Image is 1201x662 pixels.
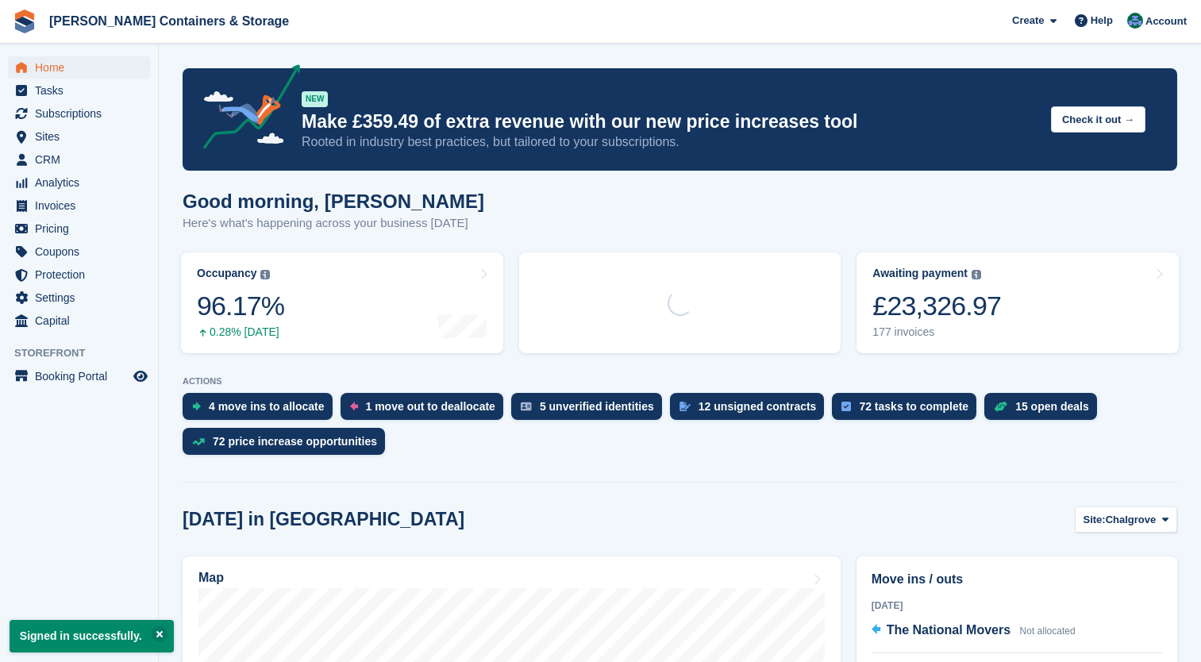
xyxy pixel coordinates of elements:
span: Capital [35,310,130,332]
a: [PERSON_NAME] Containers & Storage [43,8,295,34]
img: Ricky Sanmarco [1127,13,1143,29]
span: Help [1091,13,1113,29]
a: menu [8,171,150,194]
a: 1 move out to deallocate [341,393,511,428]
img: task-75834270c22a3079a89374b754ae025e5fb1db73e45f91037f5363f120a921f8.svg [841,402,851,411]
a: The National Movers Not allocated [872,621,1076,641]
div: Occupancy [197,267,256,280]
a: menu [8,79,150,102]
img: contract_signature_icon-13c848040528278c33f63329250d36e43548de30e8caae1d1a13099fd9432cc5.svg [679,402,691,411]
h2: Move ins / outs [872,570,1162,589]
h2: Map [198,571,224,585]
a: menu [8,217,150,240]
div: 177 invoices [872,325,1001,339]
img: icon-info-grey-7440780725fd019a000dd9b08b2336e03edf1995a4989e88bcd33f0948082b44.svg [260,270,270,279]
div: 96.17% [197,290,284,322]
div: 72 price increase opportunities [213,435,377,448]
span: Account [1145,13,1187,29]
a: menu [8,102,150,125]
button: Site: Chalgrove [1075,506,1178,533]
span: Tasks [35,79,130,102]
span: Booking Portal [35,365,130,387]
a: 12 unsigned contracts [670,393,833,428]
div: 4 move ins to allocate [209,400,325,413]
p: Signed in successfully. [10,620,174,652]
a: 72 price increase opportunities [183,428,393,463]
a: menu [8,365,150,387]
a: Preview store [131,367,150,386]
span: Invoices [35,194,130,217]
div: 15 open deals [1015,400,1089,413]
a: menu [8,241,150,263]
span: Storefront [14,345,158,361]
p: Here's what's happening across your business [DATE] [183,214,484,233]
span: Protection [35,264,130,286]
a: menu [8,148,150,171]
a: Occupancy 96.17% 0.28% [DATE] [181,252,503,353]
a: Awaiting payment £23,326.97 177 invoices [856,252,1179,353]
div: 12 unsigned contracts [699,400,817,413]
p: Make £359.49 of extra revenue with our new price increases tool [302,110,1038,133]
span: Site: [1084,512,1106,528]
a: 15 open deals [984,393,1105,428]
span: Pricing [35,217,130,240]
a: menu [8,287,150,309]
div: NEW [302,91,328,107]
div: 5 unverified identities [540,400,654,413]
div: £23,326.97 [872,290,1001,322]
p: ACTIONS [183,376,1177,387]
span: Analytics [35,171,130,194]
span: Not allocated [1020,625,1076,637]
a: 5 unverified identities [511,393,670,428]
div: Awaiting payment [872,267,968,280]
img: icon-info-grey-7440780725fd019a000dd9b08b2336e03edf1995a4989e88bcd33f0948082b44.svg [972,270,981,279]
span: The National Movers [887,623,1010,637]
span: Settings [35,287,130,309]
span: Sites [35,125,130,148]
div: [DATE] [872,598,1162,613]
span: CRM [35,148,130,171]
div: 72 tasks to complete [859,400,968,413]
div: 0.28% [DATE] [197,325,284,339]
a: 72 tasks to complete [832,393,984,428]
span: Create [1012,13,1044,29]
a: menu [8,264,150,286]
img: price-adjustments-announcement-icon-8257ccfd72463d97f412b2fc003d46551f7dbcb40ab6d574587a9cd5c0d94... [190,64,301,155]
a: 4 move ins to allocate [183,393,341,428]
a: menu [8,194,150,217]
h1: Good morning, [PERSON_NAME] [183,191,484,212]
img: move_ins_to_allocate_icon-fdf77a2bb77ea45bf5b3d319d69a93e2d87916cf1d5bf7949dd705db3b84f3ca.svg [192,402,201,411]
button: Check it out → [1051,106,1145,133]
span: Subscriptions [35,102,130,125]
img: price_increase_opportunities-93ffe204e8149a01c8c9dc8f82e8f89637d9d84a8eef4429ea346261dce0b2c0.svg [192,438,205,445]
p: Rooted in industry best practices, but tailored to your subscriptions. [302,133,1038,151]
img: move_outs_to_deallocate_icon-f764333ba52eb49d3ac5e1228854f67142a1ed5810a6f6cc68b1a99e826820c5.svg [350,402,358,411]
span: Home [35,56,130,79]
div: 1 move out to deallocate [366,400,495,413]
img: stora-icon-8386f47178a22dfd0bd8f6a31ec36ba5ce8667c1dd55bd0f319d3a0aa187defe.svg [13,10,37,33]
a: menu [8,310,150,332]
img: deal-1b604bf984904fb50ccaf53a9ad4b4a5d6e5aea283cecdc64d6e3604feb123c2.svg [994,401,1007,412]
a: menu [8,56,150,79]
span: Chalgrove [1106,512,1157,528]
span: Coupons [35,241,130,263]
h2: [DATE] in [GEOGRAPHIC_DATA] [183,509,464,530]
a: menu [8,125,150,148]
img: verify_identity-adf6edd0f0f0b5bbfe63781bf79b02c33cf7c696d77639b501bdc392416b5a36.svg [521,402,532,411]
